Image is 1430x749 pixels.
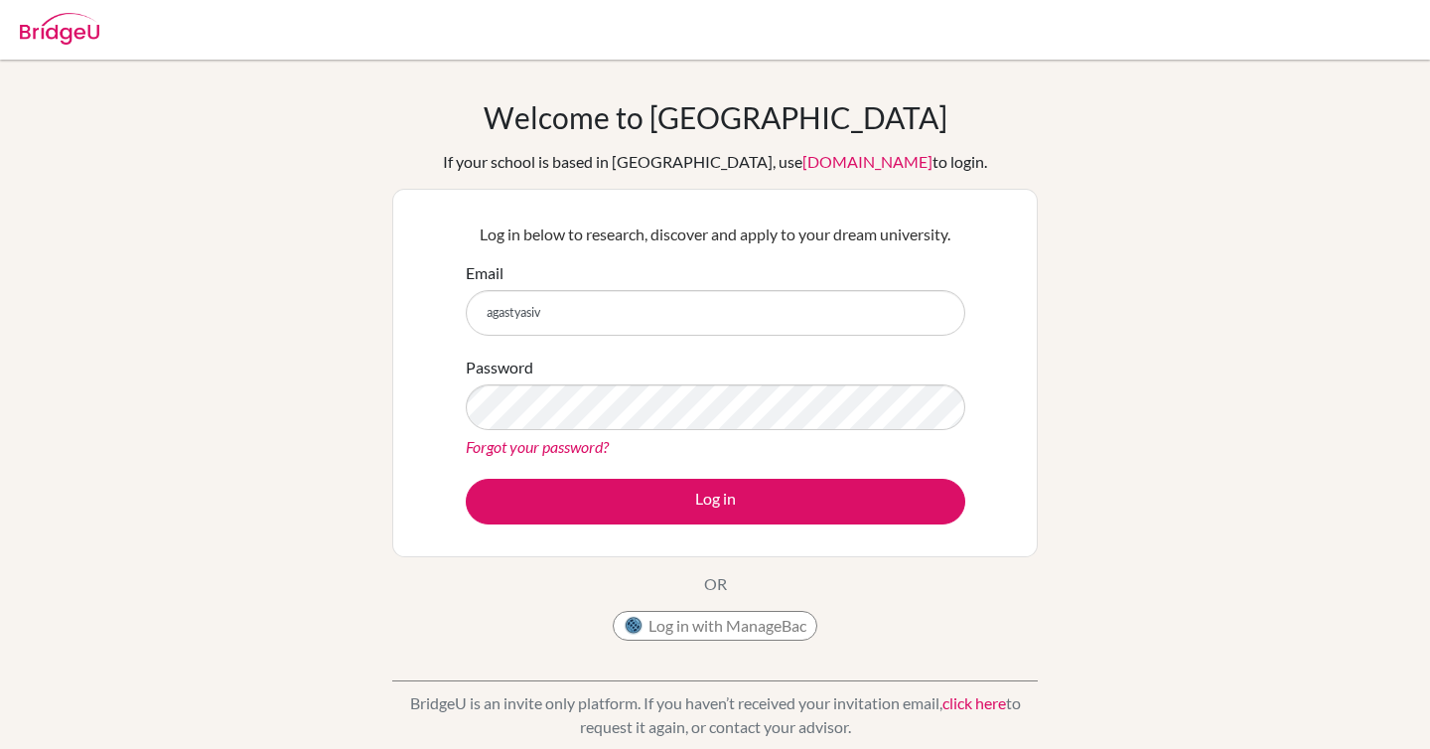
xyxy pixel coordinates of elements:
[484,99,947,135] h1: Welcome to [GEOGRAPHIC_DATA]
[613,611,817,641] button: Log in with ManageBac
[466,437,609,456] a: Forgot your password?
[466,261,503,285] label: Email
[20,13,99,45] img: Bridge-U
[704,572,727,596] p: OR
[802,152,932,171] a: [DOMAIN_NAME]
[466,479,965,524] button: Log in
[942,693,1006,712] a: click here
[466,356,533,379] label: Password
[392,691,1038,739] p: BridgeU is an invite only platform. If you haven’t received your invitation email, to request it ...
[466,223,965,246] p: Log in below to research, discover and apply to your dream university.
[443,150,987,174] div: If your school is based in [GEOGRAPHIC_DATA], use to login.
